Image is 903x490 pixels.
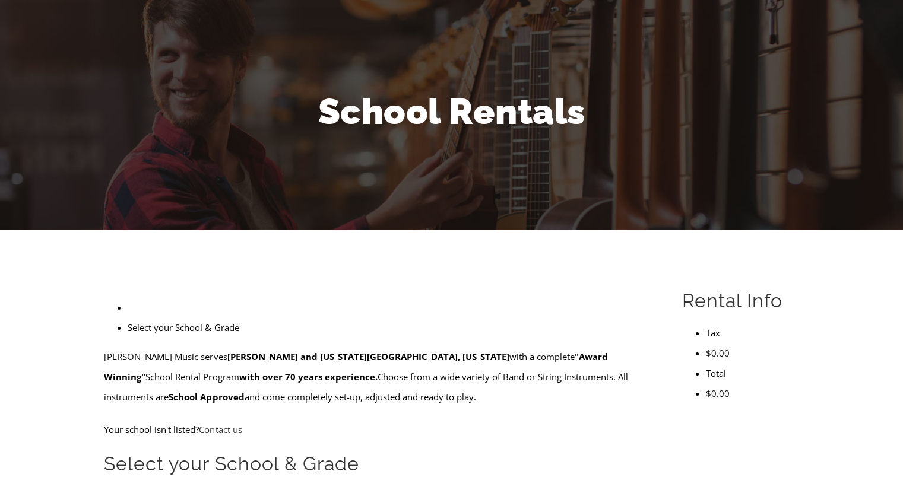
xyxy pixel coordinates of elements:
[199,424,242,435] a: Contact us
[104,419,654,440] p: Your school isn't listed?
[128,317,654,338] li: Select your School & Grade
[104,87,799,136] h1: School Rentals
[706,343,799,363] li: $0.00
[706,323,799,343] li: Tax
[104,346,654,407] p: [PERSON_NAME] Music serves with a complete School Rental Program Choose from a wide variety of Ba...
[706,363,799,383] li: Total
[706,383,799,403] li: $0.00
[169,391,244,403] strong: School Approved
[682,288,799,313] h2: Rental Info
[227,351,509,362] strong: [PERSON_NAME] and [US_STATE][GEOGRAPHIC_DATA], [US_STATE]
[239,371,377,383] strong: with over 70 years experience.
[104,451,654,476] h2: Select your School & Grade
